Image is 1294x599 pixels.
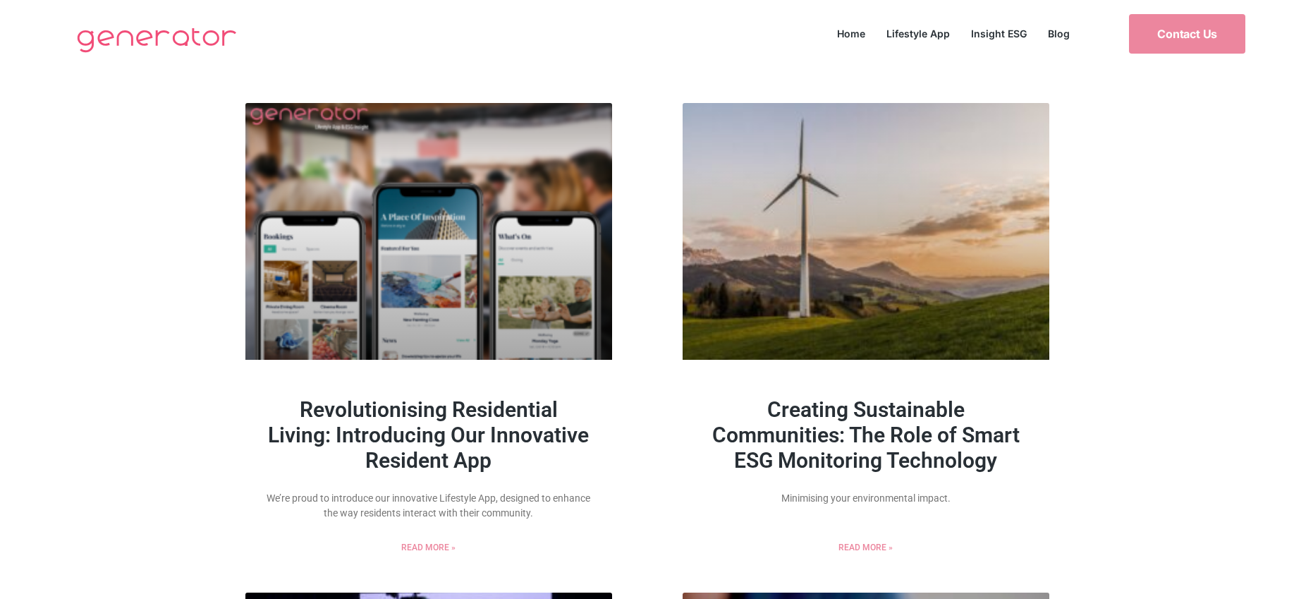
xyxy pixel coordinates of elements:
[712,397,1020,473] a: Creating Sustainable Communities: The Role of Smart ESG Monitoring Technology
[826,24,876,43] a: Home
[1129,14,1245,54] a: Contact Us
[1157,28,1217,40] span: Contact Us
[838,541,893,554] a: Read more about Creating Sustainable Communities: The Role of Smart ESG Monitoring Technology
[876,24,960,43] a: Lifestyle App
[268,397,589,473] a: Revolutionising Residential Living: Introducing Our Innovative Resident App
[1037,24,1080,43] a: Blog
[826,24,1080,43] nav: Menu
[267,491,591,521] p: We’re proud to introduce our innovative Lifestyle App, designed to enhance the way residents inte...
[960,24,1037,43] a: Insight ESG
[401,541,456,554] a: Read more about Revolutionising Residential Living: Introducing Our Innovative Resident App
[704,491,1028,506] p: Minimising your environmental impact.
